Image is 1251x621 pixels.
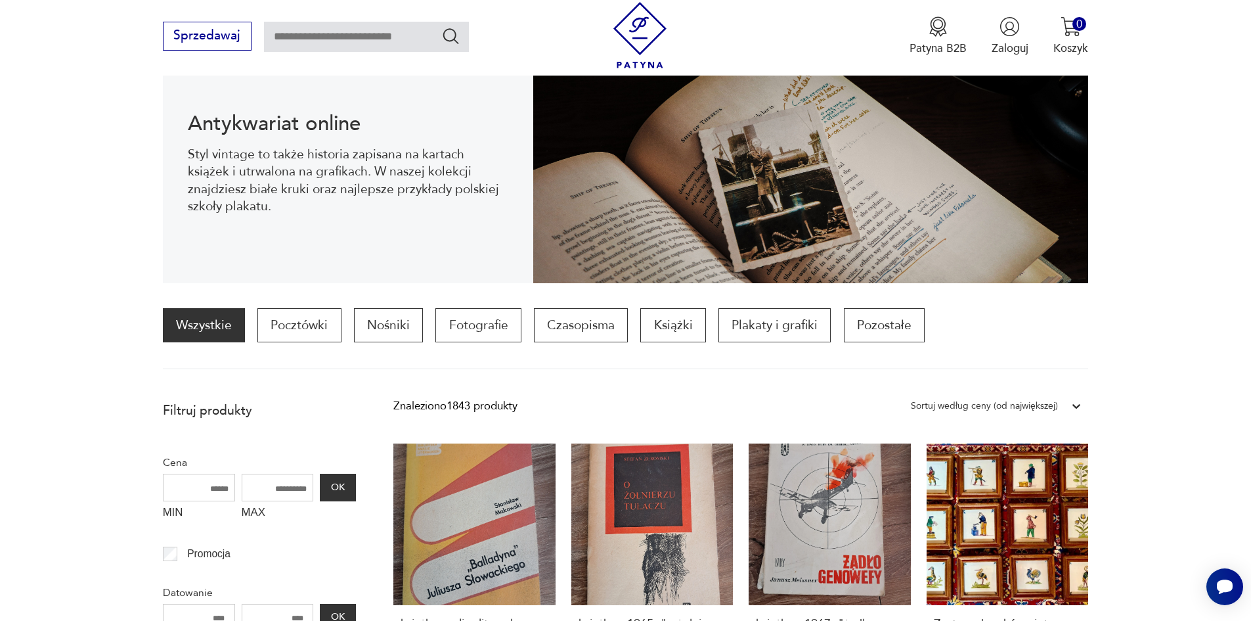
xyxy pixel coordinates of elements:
a: Sprzedawaj [163,32,252,42]
a: Fotografie [435,308,521,342]
iframe: Smartsupp widget button [1206,568,1243,605]
img: Patyna - sklep z meblami i dekoracjami vintage [607,2,673,68]
a: Pocztówki [257,308,341,342]
button: 0Koszyk [1053,16,1088,56]
p: Koszyk [1053,41,1088,56]
a: Książki [640,308,705,342]
p: Styl vintage to także historia zapisana na kartach książek i utrwalona na grafikach. W naszej kol... [188,146,508,216]
a: Wszystkie [163,308,245,342]
p: Cena [163,454,356,471]
button: Zaloguj [992,16,1028,56]
button: Patyna B2B [910,16,967,56]
a: Plakaty i grafiki [718,308,831,342]
label: MAX [242,501,314,526]
img: Ikona medalu [928,16,948,37]
img: c8a9187830f37f141118a59c8d49ce82.jpg [533,47,1089,283]
button: OK [320,474,355,501]
div: Sortuj według ceny (od największej) [911,398,1058,415]
p: Zaloguj [992,41,1028,56]
p: Promocja [187,545,230,563]
label: MIN [163,501,235,526]
div: Znaleziono 1843 produkty [393,398,517,415]
img: Ikonka użytkownika [999,16,1020,37]
button: Sprzedawaj [163,22,252,51]
h1: Antykwariat online [188,114,508,133]
div: 0 [1072,17,1086,31]
a: Pozostałe [844,308,925,342]
img: Ikona koszyka [1061,16,1081,37]
a: Ikona medaluPatyna B2B [910,16,967,56]
button: Szukaj [441,26,460,45]
a: Czasopisma [534,308,628,342]
p: Patyna B2B [910,41,967,56]
p: Datowanie [163,584,356,601]
a: Nośniki [354,308,423,342]
p: Filtruj produkty [163,402,356,419]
